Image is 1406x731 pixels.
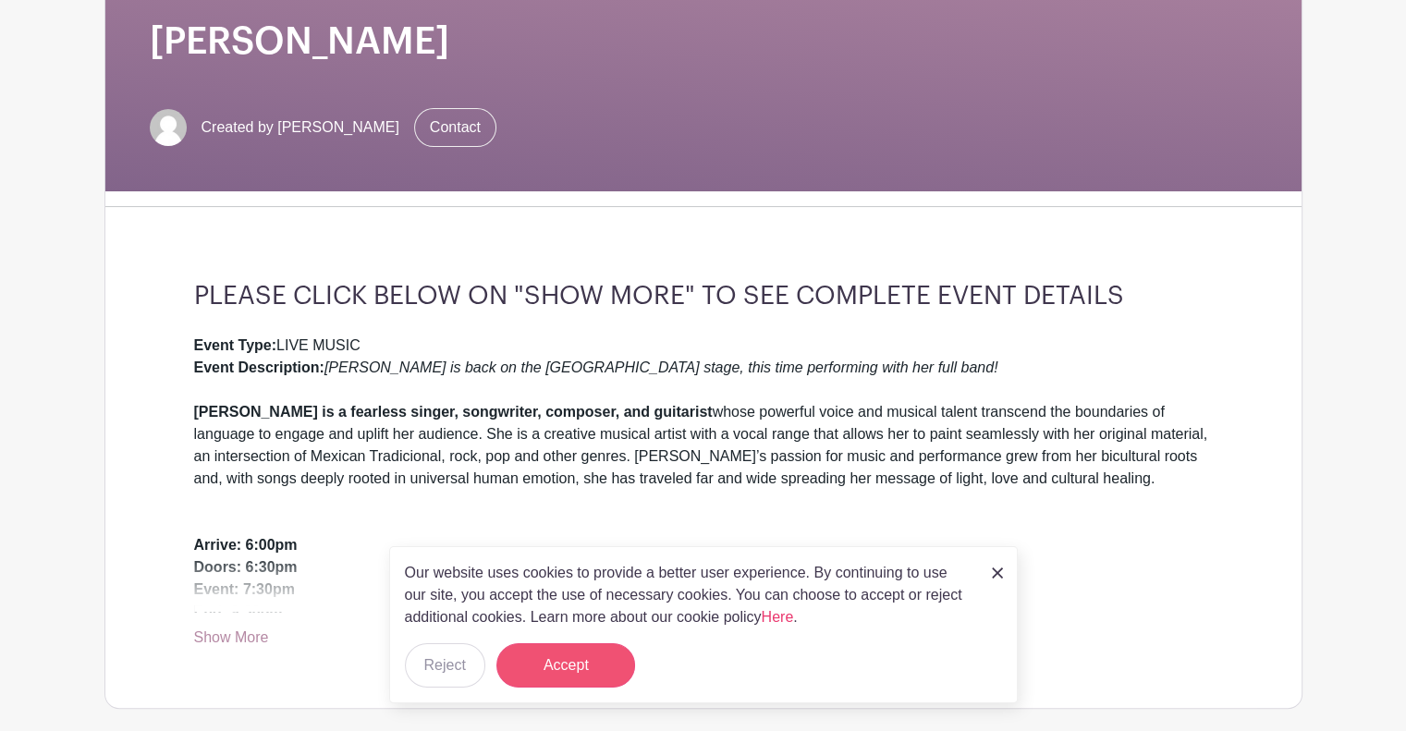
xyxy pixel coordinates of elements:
h3: PLEASE CLICK BELOW ON "SHOW MORE" TO SEE COMPLETE EVENT DETAILS [194,281,1213,312]
h1: [PERSON_NAME] [150,19,1257,64]
p: Our website uses cookies to provide a better user experience. By continuing to use our site, you ... [405,562,972,628]
span: Created by [PERSON_NAME] [202,116,399,139]
img: default-ce2991bfa6775e67f084385cd625a349d9dcbb7a52a09fb2fda1e96e2d18dcdb.png [150,109,187,146]
button: Reject [405,643,485,688]
strong: Event Type: [194,337,277,353]
strong: Arrive: 6:00pm Doors: 6:30pm Event: 7:30pm End: 9:30pm ATTIRE: ALL BLACK [194,537,339,664]
button: Accept [496,643,635,688]
a: Show More [194,629,269,652]
div: LIVE MUSIC whose powerful voice and musical talent transcend the boundaries of language to engage... [194,335,1213,667]
a: Contact [414,108,496,147]
strong: [PERSON_NAME] is a fearless singer, songwriter, composer, and guitarist [194,404,713,420]
img: close_button-5f87c8562297e5c2d7936805f587ecaba9071eb48480494691a3f1689db116b3.svg [992,567,1003,579]
strong: Event Description: [194,359,324,375]
a: Here [762,609,794,625]
em: [PERSON_NAME] is back on the [GEOGRAPHIC_DATA] stage, this time performing with her full band! [324,359,998,375]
